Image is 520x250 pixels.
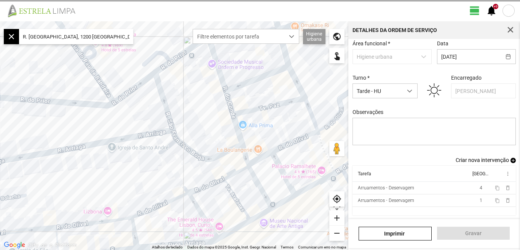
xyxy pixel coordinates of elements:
[358,171,371,176] div: Tarefa
[480,198,482,203] span: 1
[493,4,498,9] div: +9
[472,171,488,176] div: [GEOGRAPHIC_DATA]
[469,5,480,16] span: view_day
[494,198,499,203] span: content_copy
[359,227,431,240] a: Imprimir
[2,240,27,250] img: Google
[504,185,510,191] span: delete_outline
[494,186,499,191] span: content_copy
[2,240,27,250] a: Abrir esta área no Google Maps (abre uma nova janela)
[427,82,441,98] img: 01d.svg
[4,29,19,44] div: close
[504,197,510,204] span: delete_outline
[284,29,299,43] div: dropdown trigger
[329,29,345,44] div: public
[441,230,506,236] span: Gravar
[298,245,346,249] a: Comunicar um erro no mapa
[187,245,276,249] span: Dados do mapa ©2025 Google, Inst. Geogr. Nacional
[329,141,345,156] button: Arraste o Pegman para o mapa para abrir o Street View
[510,158,516,163] span: add
[19,29,133,44] input: Pesquise por local
[329,48,345,63] div: touch_app
[494,185,501,191] button: content_copy
[329,191,345,207] div: my_location
[456,157,509,163] span: Criar nova intervenção
[353,40,390,46] label: Área funcional *
[358,185,414,191] div: Arruamentos - Deservagem
[353,109,383,115] label: Observações
[504,171,510,177] span: more_vert
[494,197,501,204] button: content_copy
[451,75,482,81] label: Encarregado
[486,5,497,16] span: notifications
[193,29,284,43] span: Filtre elementos por tarefa
[353,84,402,98] span: Tarde - HU
[480,185,482,191] span: 4
[437,227,510,240] button: Gravar
[353,75,370,81] label: Turno *
[358,198,414,203] div: Arruamentos - Deservagem
[152,245,183,250] button: Atalhos de teclado
[5,4,84,18] img: file
[437,40,448,46] label: Data
[303,29,325,44] div: Higiene urbana
[402,84,417,98] div: dropdown trigger
[281,245,293,249] a: Termos
[329,226,345,241] div: remove
[329,210,345,226] div: add
[353,27,437,33] div: Detalhes da Ordem de Serviço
